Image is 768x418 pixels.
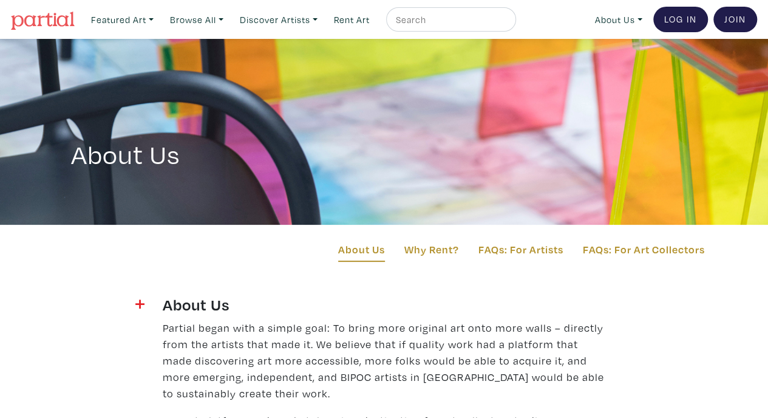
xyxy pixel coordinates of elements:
a: Log In [653,7,708,32]
a: Browse All [165,7,229,32]
a: Discover Artists [234,7,323,32]
h4: About Us [163,295,606,314]
a: Rent Art [328,7,375,32]
a: Why Rent? [404,241,459,258]
h1: About Us [71,104,698,170]
a: Featured Art [86,7,159,32]
a: About Us [590,7,648,32]
img: plus.svg [135,300,144,309]
a: About Us [338,241,385,262]
p: Partial began with a simple goal: To bring more original art onto more walls – directly from the ... [163,320,606,402]
input: Search [395,12,505,27]
a: Join [713,7,757,32]
a: FAQs: For Art Collectors [583,241,705,258]
a: FAQs: For Artists [478,241,563,258]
